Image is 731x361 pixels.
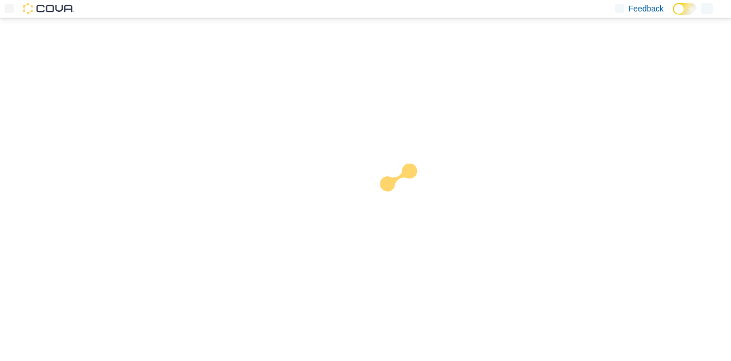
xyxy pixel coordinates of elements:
img: Cova [23,3,74,14]
span: Feedback [629,3,664,14]
input: Dark Mode [673,3,697,15]
img: cova-loader [365,155,451,241]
